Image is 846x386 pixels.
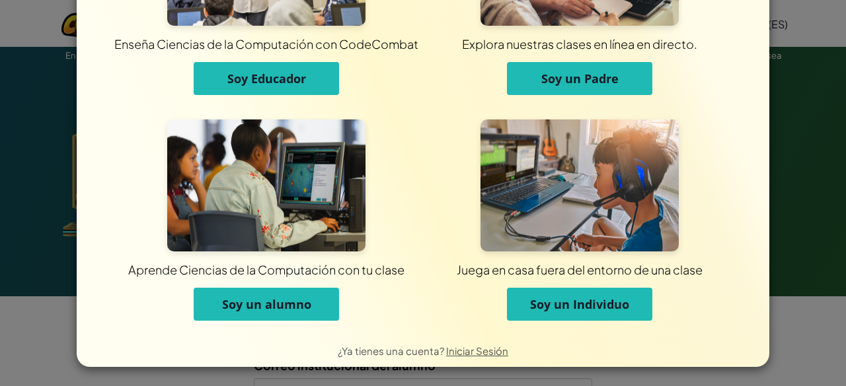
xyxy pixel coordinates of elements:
[227,71,306,86] span: Soy Educador
[338,344,446,357] span: ¿Ya tienes una cuenta?
[507,62,652,95] button: Soy un Padre
[167,119,365,251] img: Para Estudiantes
[194,62,339,95] button: Soy Educador
[194,288,339,321] button: Soy un alumno
[541,71,619,86] span: Soy un Padre
[222,296,311,312] span: Soy un alumno
[507,288,652,321] button: Soy un Individuo
[446,344,508,357] a: Iniciar Sesión
[481,119,679,251] img: Para Individuos
[530,296,629,312] span: Soy un Individuo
